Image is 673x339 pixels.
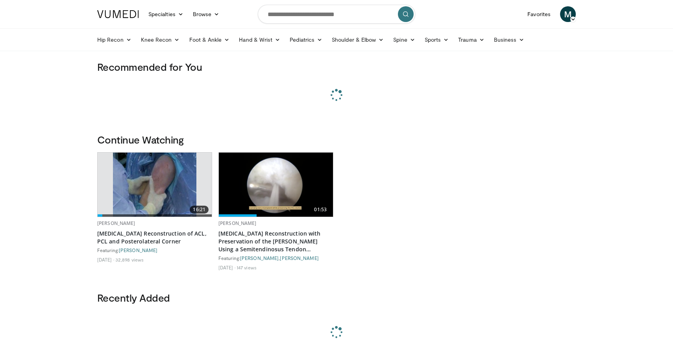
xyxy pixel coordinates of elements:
img: Stone_ACL_PCL_FL8_Widescreen_640x360_100007535_3.jpg.620x360_q85_upscale.jpg [113,153,196,217]
a: [PERSON_NAME] [97,220,135,227]
a: Trauma [453,32,489,48]
h3: Continue Watching [97,133,576,146]
a: Favorites [523,6,555,22]
a: [PERSON_NAME] [240,255,279,261]
a: [MEDICAL_DATA] Reconstruction with Preservation of the [PERSON_NAME] Using a Semitendinosus Tendo... [218,230,333,253]
h3: Recently Added [97,291,576,304]
li: 147 views [237,264,257,271]
a: Knee Recon [136,32,185,48]
a: [MEDICAL_DATA] Reconstruction of ACL, PCL and Posterolateral Corner [97,230,212,245]
a: [PERSON_NAME] [280,255,318,261]
li: [DATE] [97,256,114,263]
li: 32,898 views [115,256,144,263]
span: 01:53 [311,206,330,214]
a: Foot & Ankle [185,32,235,48]
a: 01:53 [219,153,333,217]
a: Specialties [144,6,188,22]
a: Shoulder & Elbow [327,32,388,48]
a: Hip Recon [92,32,136,48]
div: Featuring: [97,247,212,253]
div: Featuring: , [218,255,333,261]
a: Business [489,32,529,48]
li: [DATE] [218,264,235,271]
h3: Recommended for You [97,61,576,73]
a: Spine [388,32,420,48]
a: [PERSON_NAME] [119,247,157,253]
a: Pediatrics [285,32,327,48]
a: [PERSON_NAME] [218,220,257,227]
a: 16:21 [98,153,212,217]
img: b3f68517-0e46-4274-b90d-e671a7db0e3e.620x360_q85_upscale.jpg [219,153,333,217]
a: Hand & Wrist [234,32,285,48]
a: Browse [188,6,224,22]
a: M [560,6,576,22]
span: 16:21 [190,206,209,214]
input: Search topics, interventions [258,5,415,24]
a: Sports [420,32,454,48]
img: VuMedi Logo [97,10,139,18]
